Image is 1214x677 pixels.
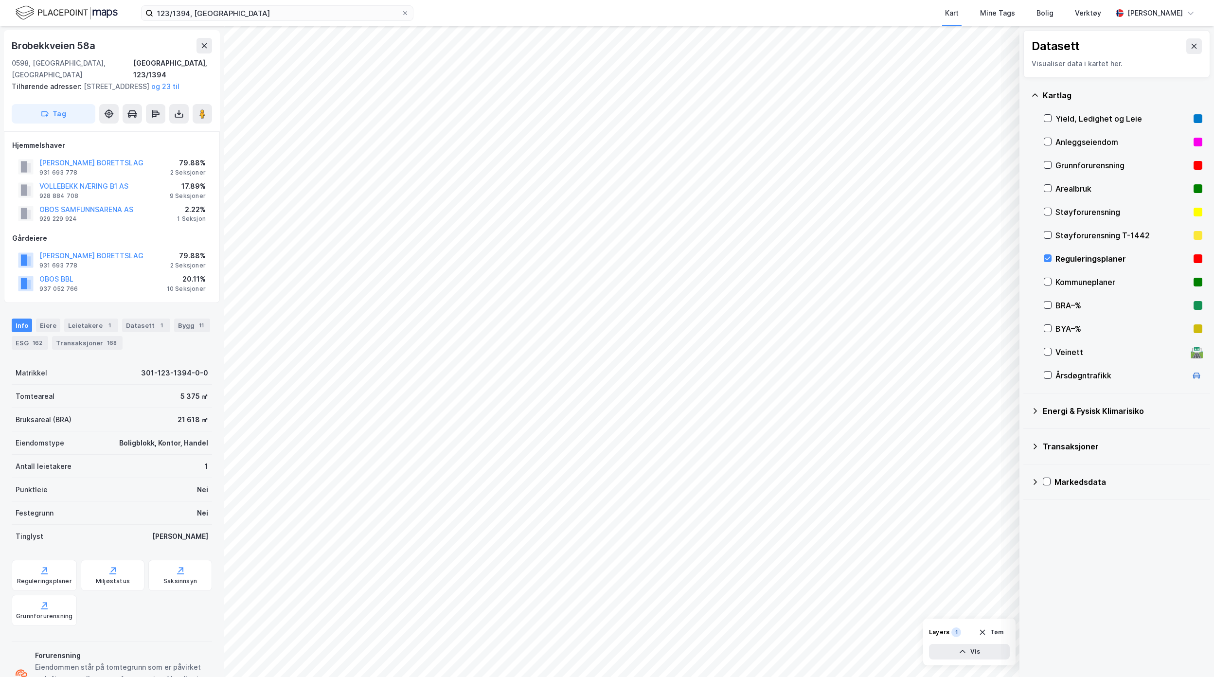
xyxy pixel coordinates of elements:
div: 937 052 766 [39,285,78,293]
div: Bruksareal (BRA) [16,414,71,426]
div: Tomteareal [16,391,54,402]
input: Søk på adresse, matrikkel, gårdeiere, leietakere eller personer [153,6,401,20]
div: Grunnforurensning [1055,160,1190,171]
div: Festegrunn [16,507,54,519]
div: BRA–% [1055,300,1190,311]
div: 929 229 924 [39,215,77,223]
div: Visualiser data i kartet her. [1032,58,1202,70]
div: 1 [157,321,166,330]
div: Boligblokk, Kontor, Handel [119,437,208,449]
div: Mine Tags [980,7,1015,19]
div: 9 Seksjoner [170,192,206,200]
div: Bolig [1036,7,1053,19]
div: Markedsdata [1054,476,1202,488]
div: Kontrollprogram for chat [1165,630,1214,677]
button: Tøm [972,624,1010,640]
div: [STREET_ADDRESS] [12,81,204,92]
div: Forurensning [35,650,208,661]
div: 2 Seksjoner [170,262,206,269]
div: 79.88% [170,157,206,169]
div: Brobekkveien 58a [12,38,97,53]
div: [GEOGRAPHIC_DATA], 123/1394 [133,57,212,81]
div: 931 693 778 [39,169,77,177]
span: Tilhørende adresser: [12,82,84,90]
div: 20.11% [167,273,206,285]
div: 21 618 ㎡ [178,414,208,426]
div: Transaksjoner [1043,441,1202,452]
div: Støyforurensning [1055,206,1190,218]
div: Kommuneplaner [1055,276,1190,288]
div: Kart [945,7,959,19]
div: 2 Seksjoner [170,169,206,177]
div: [PERSON_NAME] [152,531,208,542]
div: [PERSON_NAME] [1127,7,1183,19]
div: Nei [197,507,208,519]
div: Anleggseiendom [1055,136,1190,148]
div: Hjemmelshaver [12,140,212,151]
div: Bygg [174,319,210,332]
div: Eiendomstype [16,437,64,449]
div: Matrikkel [16,367,47,379]
div: Årsdøgntrafikk [1055,370,1187,381]
div: 17.89% [170,180,206,192]
div: Info [12,319,32,332]
div: 1 Seksjon [177,215,206,223]
div: Verktøy [1075,7,1101,19]
div: 79.88% [170,250,206,262]
iframe: Chat Widget [1165,630,1214,677]
div: 1 [951,627,961,637]
div: Grunnforurensning [16,612,72,620]
div: ESG [12,336,48,350]
div: Transaksjoner [52,336,123,350]
div: Veinett [1055,346,1187,358]
div: 162 [31,338,44,348]
div: Yield, Ledighet og Leie [1055,113,1190,125]
div: Layers [929,628,949,636]
div: Eiere [36,319,60,332]
div: Nei [197,484,208,496]
button: Vis [929,644,1010,659]
div: 11 [196,321,206,330]
div: 1 [205,461,208,472]
div: Arealbruk [1055,183,1190,195]
div: Støyforurensning T-1442 [1055,230,1190,241]
div: Miljøstatus [96,577,130,585]
div: 168 [105,338,119,348]
button: Tag [12,104,95,124]
div: Datasett [1032,38,1080,54]
div: Datasett [122,319,170,332]
div: BYA–% [1055,323,1190,335]
div: 10 Seksjoner [167,285,206,293]
div: Reguleringsplaner [1055,253,1190,265]
div: 928 884 708 [39,192,78,200]
div: Leietakere [64,319,118,332]
div: 2.22% [177,204,206,215]
div: Saksinnsyn [163,577,197,585]
div: Antall leietakere [16,461,71,472]
div: Tinglyst [16,531,43,542]
div: 🛣️ [1190,346,1203,358]
div: 1 [105,321,114,330]
div: 931 693 778 [39,262,77,269]
div: Energi & Fysisk Klimarisiko [1043,405,1202,417]
div: Reguleringsplaner [17,577,72,585]
div: 5 375 ㎡ [180,391,208,402]
div: Kartlag [1043,89,1202,101]
div: 0598, [GEOGRAPHIC_DATA], [GEOGRAPHIC_DATA] [12,57,133,81]
img: logo.f888ab2527a4732fd821a326f86c7f29.svg [16,4,118,21]
div: Punktleie [16,484,48,496]
div: Gårdeiere [12,232,212,244]
div: 301-123-1394-0-0 [141,367,208,379]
